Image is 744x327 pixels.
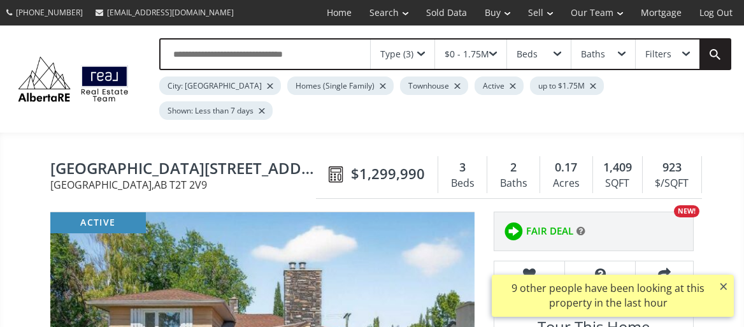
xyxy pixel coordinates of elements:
[380,50,413,59] div: Type (3)
[645,50,671,59] div: Filters
[159,101,273,120] div: Shown: Less than 7 days
[517,50,538,59] div: Beds
[498,281,718,310] div: 9 other people have been looking at this property in the last hour
[713,275,734,298] button: ×
[50,212,146,233] div: active
[13,54,134,104] img: Logo
[530,76,604,95] div: up to $1.75M
[287,76,394,95] div: Homes (Single Family)
[400,76,468,95] div: Townhouse
[445,50,489,59] div: $0 - 1.75M
[581,50,605,59] div: Baths
[159,76,281,95] div: City: [GEOGRAPHIC_DATA]
[475,76,524,95] div: Active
